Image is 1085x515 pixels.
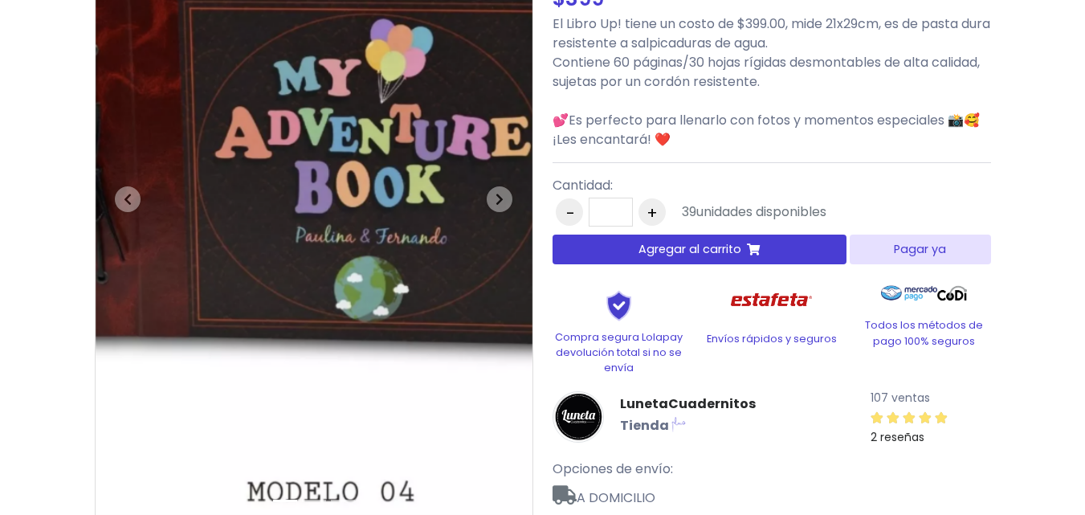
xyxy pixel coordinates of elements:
[553,479,991,508] span: A DOMICILIO
[620,417,669,435] b: Tienda
[871,407,991,447] a: 2 reseñas
[553,329,686,376] p: Compra segura Lolapay devolución total si no se envía
[579,290,659,321] img: Shield
[553,460,673,478] span: Opciones de envío:
[858,317,991,348] p: Todos los métodos de pago 100% seguros
[718,277,825,323] img: Estafeta Logo
[638,198,666,226] button: +
[871,390,930,406] small: 107 ventas
[682,202,696,221] span: 39
[553,14,991,149] p: El Libro Up! tiene un costo de $399.00, mide 21x29cm, es de pasta dura resistente a salpicaduras ...
[682,202,826,222] div: unidades disponibles
[553,391,604,443] img: LunetaCuadernitos
[937,277,967,309] img: Codi Logo
[556,198,583,226] button: -
[871,408,948,427] div: 5 / 5
[553,176,826,195] p: Cantidad:
[850,235,990,264] button: Pagar ya
[871,429,924,445] small: 2 reseñas
[638,241,741,258] span: Agregar al carrito
[669,414,688,433] img: Lolapay Plus
[553,235,847,264] button: Agregar al carrito
[620,394,756,414] a: LunetaCuadernitos
[881,277,938,309] img: Mercado Pago Logo
[705,331,838,346] p: Envíos rápidos y seguros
